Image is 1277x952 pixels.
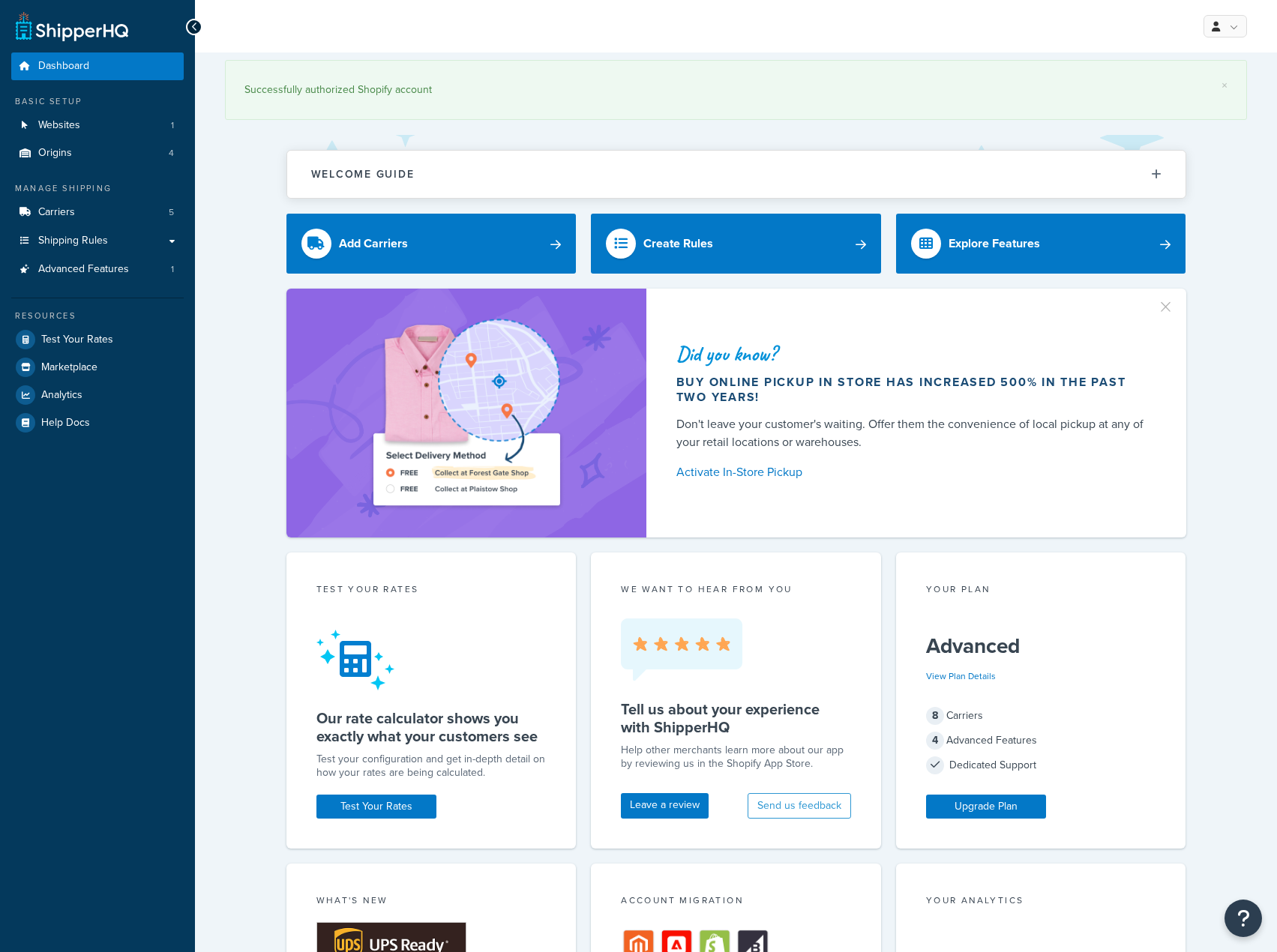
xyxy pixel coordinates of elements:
[171,119,174,132] span: 1
[171,263,174,276] span: 1
[926,795,1046,819] a: Upgrade Plan
[1222,79,1228,91] a: ×
[11,227,184,255] a: Shipping Rules
[621,894,851,911] div: Account Migration
[11,52,184,80] a: Dashboard
[949,233,1040,254] div: Explore Features
[926,582,1156,600] div: Your Plan
[316,753,547,780] div: Test your configuration and get in-depth detail on how your rates are being calculated.
[316,709,547,745] h5: Our rate calculator shows you exactly what your customers see
[926,730,1156,751] div: Advanced Features
[926,755,1156,776] div: Dedicated Support
[926,705,1156,726] div: Carriers
[621,582,851,596] p: we want to hear from you
[11,112,184,139] a: Websites1
[38,119,80,132] span: Websites
[676,375,1150,405] div: Buy online pickup in store has increased 500% in the past two years!
[676,415,1150,451] div: Don't leave your customer's waiting. Offer them the convenience of local pickup at any of your re...
[38,235,108,247] span: Shipping Rules
[11,182,184,195] div: Manage Shipping
[11,326,184,353] a: Test Your Rates
[926,732,944,750] span: 4
[331,311,602,515] img: ad-shirt-map-b0359fc47e01cab431d101c4b569394f6a03f54285957d908178d52f29eb9668.png
[11,139,184,167] li: Origins
[11,382,184,409] a: Analytics
[748,793,851,819] button: Send us feedback
[1225,900,1262,937] button: Open Resource Center
[643,233,713,254] div: Create Rules
[11,310,184,322] div: Resources
[926,634,1156,658] h5: Advanced
[11,112,184,139] li: Websites
[11,409,184,436] a: Help Docs
[169,206,174,219] span: 5
[244,79,1228,100] div: Successfully authorized Shopify account
[316,582,547,600] div: Test your rates
[169,147,174,160] span: 4
[286,214,577,274] a: Add Carriers
[41,334,113,346] span: Test Your Rates
[41,417,90,430] span: Help Docs
[621,744,851,771] p: Help other merchants learn more about our app by reviewing us in the Shopify App Store.
[591,214,881,274] a: Create Rules
[11,139,184,167] a: Origins4
[339,233,408,254] div: Add Carriers
[11,256,184,283] a: Advanced Features1
[38,206,75,219] span: Carriers
[11,199,184,226] a: Carriers5
[676,343,1150,364] div: Did you know?
[41,389,82,402] span: Analytics
[676,462,1150,483] a: Activate In-Store Pickup
[621,793,709,819] a: Leave a review
[316,894,547,911] div: What's New
[311,169,415,180] h2: Welcome Guide
[11,199,184,226] li: Carriers
[11,95,184,108] div: Basic Setup
[11,354,184,381] a: Marketplace
[896,214,1186,274] a: Explore Features
[38,60,89,73] span: Dashboard
[38,263,129,276] span: Advanced Features
[11,256,184,283] li: Advanced Features
[38,147,72,160] span: Origins
[41,361,97,374] span: Marketplace
[926,669,996,683] a: View Plan Details
[287,151,1186,198] button: Welcome Guide
[926,894,1156,911] div: Your Analytics
[316,795,436,819] a: Test Your Rates
[621,700,851,736] h5: Tell us about your experience with ShipperHQ
[926,707,944,725] span: 8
